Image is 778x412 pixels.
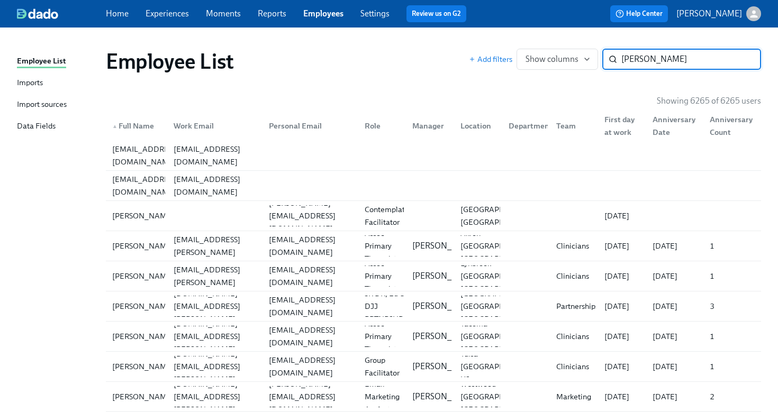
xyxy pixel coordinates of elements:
[600,390,644,403] div: [DATE]
[610,5,668,22] button: Help Center
[17,77,97,90] a: Imports
[412,240,478,252] p: [PERSON_NAME]
[258,8,286,19] a: Reports
[552,270,596,282] div: Clinicians
[600,330,644,343] div: [DATE]
[106,231,761,261] a: [PERSON_NAME][PERSON_NAME][EMAIL_ADDRESS][PERSON_NAME][DOMAIN_NAME][EMAIL_ADDRESS][DOMAIN_NAME]As...
[169,221,261,271] div: [PERSON_NAME][EMAIL_ADDRESS][PERSON_NAME][DOMAIN_NAME]
[303,8,343,19] a: Employees
[701,115,759,136] div: Anniversary Count
[552,120,596,132] div: Team
[206,8,241,19] a: Moments
[404,115,452,136] div: Manager
[412,270,478,282] p: [PERSON_NAME]
[504,120,557,132] div: Department
[705,330,759,343] div: 1
[169,251,261,301] div: [PERSON_NAME][EMAIL_ADDRESS][PERSON_NAME][DOMAIN_NAME]
[146,8,189,19] a: Experiences
[456,257,542,295] div: Lynbrook [GEOGRAPHIC_DATA] [GEOGRAPHIC_DATA]
[108,209,178,222] div: [PERSON_NAME]
[456,347,542,386] div: Tulsa [GEOGRAPHIC_DATA] US
[600,360,644,373] div: [DATE]
[600,270,644,282] div: [DATE]
[108,120,165,132] div: Full Name
[456,287,542,325] div: [GEOGRAPHIC_DATA] [GEOGRAPHIC_DATA] [GEOGRAPHIC_DATA]
[648,390,702,403] div: [DATE]
[552,300,603,313] div: Partnerships
[169,120,261,132] div: Work Email
[106,141,761,170] div: [EMAIL_ADDRESS][DOMAIN_NAME][EMAIL_ADDRESS][DOMAIN_NAME]
[169,143,261,168] div: [EMAIL_ADDRESS][DOMAIN_NAME]
[360,227,404,265] div: Assoc Primary Therapist
[169,305,261,368] div: [PERSON_NAME][DOMAIN_NAME][EMAIL_ADDRESS][PERSON_NAME][DOMAIN_NAME]
[548,115,596,136] div: Team
[648,360,702,373] div: [DATE]
[106,141,761,171] a: [EMAIL_ADDRESS][DOMAIN_NAME][EMAIL_ADDRESS][DOMAIN_NAME]
[108,330,178,343] div: [PERSON_NAME]
[600,209,644,222] div: [DATE]
[108,270,178,282] div: [PERSON_NAME]
[17,77,43,90] div: Imports
[106,171,761,201] a: [EMAIL_ADDRESS][DOMAIN_NAME][EMAIL_ADDRESS][DOMAIN_NAME]
[552,330,596,343] div: Clinicians
[106,8,129,19] a: Home
[526,54,589,65] span: Show columns
[408,120,452,132] div: Manager
[169,274,261,338] div: [PERSON_NAME][DOMAIN_NAME][EMAIL_ADDRESS][PERSON_NAME][DOMAIN_NAME]
[108,300,178,313] div: [PERSON_NAME]
[552,390,596,403] div: Marketing
[676,6,761,21] button: [PERSON_NAME]
[112,124,117,129] span: ▲
[360,287,411,325] div: SR DR, Ed & DJJ PRTNRSHPS
[17,8,106,19] a: dado
[705,300,759,313] div: 3
[621,49,761,70] input: Search by name
[106,352,761,382] a: [PERSON_NAME][PERSON_NAME][DOMAIN_NAME][EMAIL_ADDRESS][PERSON_NAME][DOMAIN_NAME][EMAIL_ADDRESS][D...
[596,115,644,136] div: First day at work
[265,233,356,259] div: [EMAIL_ADDRESS][DOMAIN_NAME]
[360,120,404,132] div: Role
[456,227,542,265] div: Akron [GEOGRAPHIC_DATA] [GEOGRAPHIC_DATA]
[500,115,548,136] div: Department
[17,120,97,133] a: Data Fields
[452,115,500,136] div: Location
[17,98,67,112] div: Import sources
[648,113,702,139] div: Anniversary Date
[17,8,58,19] img: dado
[412,361,478,372] p: [PERSON_NAME]
[17,120,56,133] div: Data Fields
[406,5,466,22] button: Review us on G2
[600,240,644,252] div: [DATE]
[108,360,178,373] div: [PERSON_NAME]
[412,391,478,402] p: [PERSON_NAME]
[552,360,596,373] div: Clinicians
[412,300,478,312] p: [PERSON_NAME]
[169,335,261,398] div: [PERSON_NAME][DOMAIN_NAME][EMAIL_ADDRESS][PERSON_NAME][DOMAIN_NAME]
[705,113,759,139] div: Anniversary Count
[17,55,66,68] div: Employee List
[108,390,178,403] div: [PERSON_NAME]
[265,294,356,319] div: [EMAIL_ADDRESS][DOMAIN_NAME]
[106,291,761,321] div: [PERSON_NAME][PERSON_NAME][DOMAIN_NAME][EMAIL_ADDRESS][PERSON_NAME][DOMAIN_NAME][EMAIL_ADDRESS][D...
[360,203,419,228] div: Contemplative Facilitator
[648,240,702,252] div: [DATE]
[106,352,761,381] div: [PERSON_NAME][PERSON_NAME][DOMAIN_NAME][EMAIL_ADDRESS][PERSON_NAME][DOMAIN_NAME][EMAIL_ADDRESS][D...
[106,261,761,291] a: [PERSON_NAME][PERSON_NAME][EMAIL_ADDRESS][PERSON_NAME][DOMAIN_NAME][EMAIL_ADDRESS][DOMAIN_NAME]As...
[600,300,644,313] div: [DATE]
[260,115,356,136] div: Personal Email
[644,115,702,136] div: Anniversary Date
[456,120,500,132] div: Location
[106,382,761,412] a: [PERSON_NAME][PERSON_NAME][DOMAIN_NAME][EMAIL_ADDRESS][PERSON_NAME][DOMAIN_NAME][PERSON_NAME][EMA...
[106,261,761,291] div: [PERSON_NAME][PERSON_NAME][EMAIL_ADDRESS][PERSON_NAME][DOMAIN_NAME][EMAIL_ADDRESS][DOMAIN_NAME]As...
[108,143,183,168] div: [EMAIL_ADDRESS][DOMAIN_NAME]
[106,49,234,74] h1: Employee List
[106,201,761,231] div: [PERSON_NAME][PERSON_NAME][EMAIL_ADDRESS][DOMAIN_NAME]Contemplative Facilitator[GEOGRAPHIC_DATA],...
[412,8,461,19] a: Review us on G2
[360,257,404,295] div: Assoc Primary Therapist
[469,54,512,65] button: Add filters
[552,240,596,252] div: Clinicians
[705,270,759,282] div: 1
[165,115,261,136] div: Work Email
